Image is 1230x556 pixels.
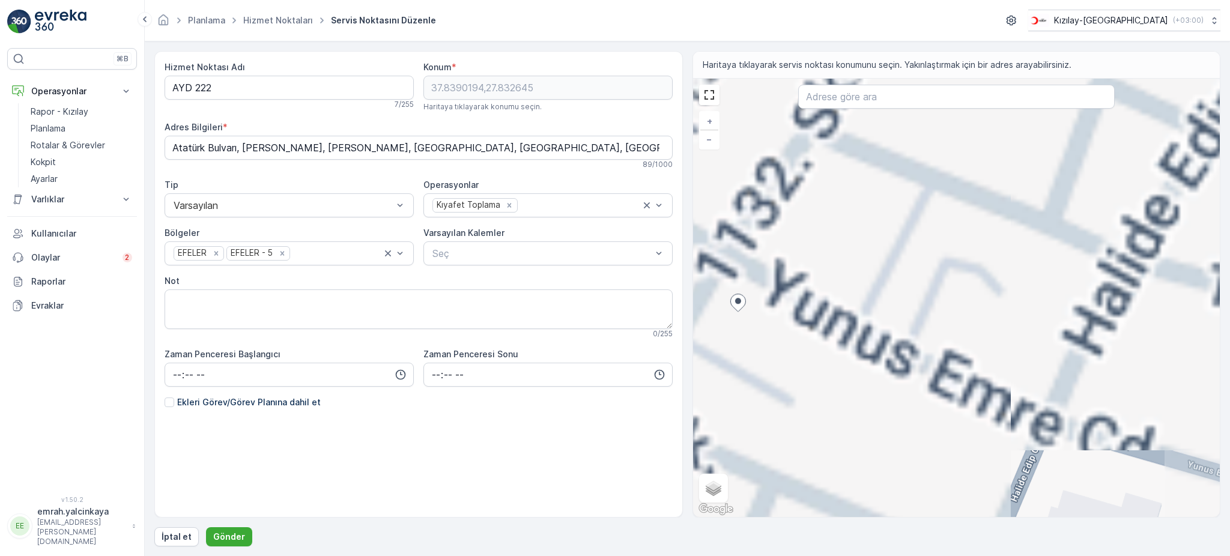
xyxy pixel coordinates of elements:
label: Zaman Penceresi Başlangıcı [165,349,280,359]
input: Adrese göre ara [798,85,1115,109]
span: Haritaya tıklayarak servis noktası konumunu seçin. Yakınlaştırmak için bir adres arayabilirsiniz. [703,59,1071,71]
p: Gönder [213,531,245,543]
label: Not [165,276,180,286]
a: Uzaklaştır [700,130,718,148]
a: Rotalar & Görevler [26,137,137,154]
button: Kızılay-[GEOGRAPHIC_DATA](+03:00) [1028,10,1220,31]
p: Operasyonlar [31,85,113,97]
label: Zaman Penceresi Sonu [423,349,518,359]
div: Remove Kıyafet Toplama [503,200,516,211]
button: Varlıklar [7,187,137,211]
p: İptal et [162,531,192,543]
p: ⌘B [117,54,129,64]
a: Ayarlar [26,171,137,187]
span: Haritaya tıklayarak konumu seçin. [423,102,542,112]
p: Kokpit [31,156,56,168]
a: Raporlar [7,270,137,294]
label: Hizmet Noktası Adı [165,62,245,72]
label: Adres Bilgileri [165,122,223,132]
img: k%C4%B1z%C4%B1lay_D5CCths.png [1028,14,1049,27]
button: Gönder [206,527,252,546]
a: Bu bölgeyi Google Haritalar'da açın (yeni pencerede açılır) [696,501,736,517]
button: İptal et [154,527,199,546]
p: Varlıklar [31,193,113,205]
button: Operasyonlar [7,79,137,103]
a: Evraklar [7,294,137,318]
p: Olaylar [31,252,115,264]
span: − [706,134,712,144]
a: Rapor - Kızılay [26,103,137,120]
img: Google [696,501,736,517]
a: Yakınlaştır [700,112,718,130]
label: Tip [165,180,178,190]
p: Ayarlar [31,173,58,185]
label: Operasyonlar [423,180,479,190]
p: 89 / 1000 [643,160,673,169]
p: Rapor - Kızılay [31,106,88,118]
div: Kıyafet Toplama [433,199,502,211]
p: Raporlar [31,276,132,288]
p: Ekleri Görev/Görev Planına dahil et [177,396,321,408]
a: Olaylar2 [7,246,137,270]
a: Layers [700,475,727,501]
span: + [707,116,712,126]
img: logo [7,10,31,34]
p: 0 / 255 [653,329,673,339]
p: Evraklar [31,300,132,312]
div: Remove EFELER [210,248,223,259]
p: [EMAIL_ADDRESS][PERSON_NAME][DOMAIN_NAME] [37,518,126,546]
p: 7 / 255 [395,100,414,109]
div: EFELER [174,247,208,259]
div: EE [10,516,29,536]
div: Remove EFELER - 5 [276,248,289,259]
a: Ana Sayfa [157,18,170,28]
p: 2 [125,253,130,262]
label: Konum [423,62,452,72]
button: EEemrah.yalcinkaya[EMAIL_ADDRESS][PERSON_NAME][DOMAIN_NAME] [7,506,137,546]
a: Kullanıcılar [7,222,137,246]
a: Planlama [26,120,137,137]
p: Kızılay-[GEOGRAPHIC_DATA] [1054,14,1168,26]
a: Planlama [188,15,225,25]
img: logo_light-DOdMpM7g.png [35,10,86,34]
a: Hizmet Noktaları [243,15,313,25]
p: emrah.yalcinkaya [37,506,126,518]
div: EFELER - 5 [227,247,274,259]
a: View Fullscreen [700,86,718,104]
p: Kullanıcılar [31,228,132,240]
a: Kokpit [26,154,137,171]
p: Seç [432,246,652,261]
p: ( +03:00 ) [1173,16,1204,25]
label: Varsayılan Kalemler [423,228,504,238]
span: v 1.50.2 [7,496,137,503]
span: Servis Noktasını Düzenle [329,14,438,26]
label: Bölgeler [165,228,199,238]
p: Rotalar & Görevler [31,139,105,151]
p: Planlama [31,122,65,134]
